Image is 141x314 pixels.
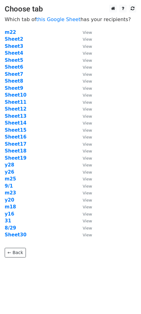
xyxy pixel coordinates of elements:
[83,72,92,77] small: View
[5,120,27,126] strong: Sheet14
[76,30,92,35] a: View
[5,190,16,196] strong: m23
[5,92,27,98] a: Sheet10
[83,44,92,49] small: View
[5,113,27,119] a: Sheet13
[76,64,92,70] a: View
[76,183,92,189] a: View
[76,50,92,56] a: View
[76,92,92,98] a: View
[83,163,92,167] small: View
[5,134,27,140] a: Sheet16
[5,99,27,105] a: Sheet11
[76,225,92,231] a: View
[5,64,23,70] a: Sheet6
[5,78,23,84] a: Sheet8
[76,141,92,147] a: View
[5,248,26,257] a: ← Back
[5,85,23,91] a: Sheet9
[5,30,16,35] a: m22
[5,71,23,77] a: Sheet7
[83,121,92,125] small: View
[36,16,80,22] a: this Google Sheet
[5,176,16,182] a: m25
[83,156,92,161] small: View
[5,218,11,224] a: 31
[83,205,92,209] small: View
[76,57,92,63] a: View
[5,225,16,231] strong: 8/29
[76,43,92,49] a: View
[76,113,92,119] a: View
[83,149,92,153] small: View
[83,114,92,119] small: View
[83,233,92,237] small: View
[83,100,92,105] small: View
[83,177,92,181] small: View
[5,36,23,42] a: Sheet2
[76,106,92,112] a: View
[83,51,92,56] small: View
[5,162,14,168] a: y28
[76,99,92,105] a: View
[76,232,92,238] a: View
[76,71,92,77] a: View
[5,148,27,154] a: Sheet18
[76,148,92,154] a: View
[76,36,92,42] a: View
[76,78,92,84] a: View
[83,219,92,223] small: View
[5,16,136,23] p: Which tab of has your recipients?
[5,197,14,203] a: y20
[5,204,16,210] a: m18
[83,86,92,91] small: View
[83,58,92,63] small: View
[83,65,92,70] small: View
[5,232,27,238] a: Sheet30
[76,127,92,133] a: View
[5,141,27,147] a: Sheet17
[83,128,92,133] small: View
[5,50,23,56] a: Sheet4
[5,155,27,161] a: Sheet19
[5,106,27,112] strong: Sheet12
[76,197,92,203] a: View
[76,204,92,210] a: View
[5,211,14,217] a: y16
[83,184,92,189] small: View
[76,120,92,126] a: View
[5,169,14,175] a: y26
[5,57,23,63] a: Sheet5
[76,190,92,196] a: View
[5,127,27,133] a: Sheet15
[83,191,92,195] small: View
[83,37,92,42] small: View
[83,93,92,98] small: View
[83,107,92,111] small: View
[5,43,23,49] a: Sheet3
[5,183,13,189] strong: 9/1
[83,142,92,147] small: View
[83,198,92,203] small: View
